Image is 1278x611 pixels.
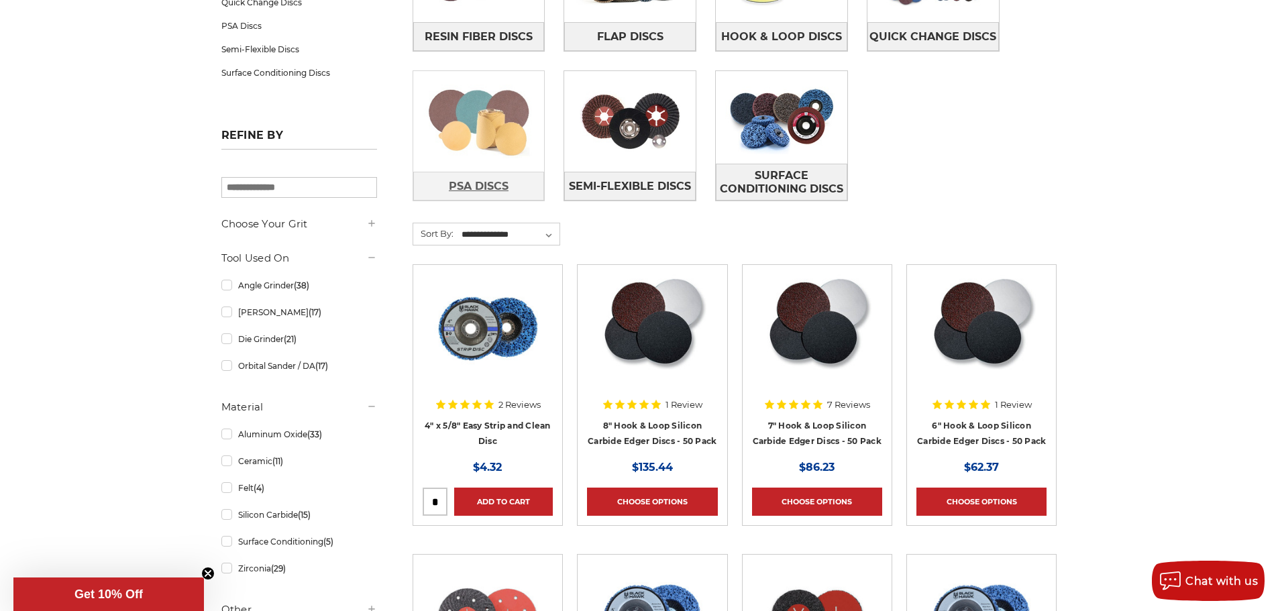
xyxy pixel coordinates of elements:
[716,71,847,164] img: Surface Conditioning Discs
[413,223,454,243] label: Sort By:
[498,400,541,409] span: 2 Reviews
[221,399,377,415] h5: Material
[716,22,847,51] a: Hook & Loop Discs
[413,172,545,201] a: PSA Discs
[916,488,1047,516] a: Choose Options
[221,61,377,85] a: Surface Conditioning Discs
[449,175,509,198] span: PSA Discs
[309,307,321,317] span: (17)
[323,537,333,547] span: (5)
[434,274,541,382] img: 4" x 5/8" easy strip and clean discs
[995,400,1032,409] span: 1 Review
[221,530,377,553] a: Surface Conditioning
[587,488,717,516] a: Choose Options
[827,400,870,409] span: 7 Reviews
[254,483,264,493] span: (4)
[564,75,696,168] img: Semi-Flexible Discs
[869,25,996,48] span: Quick Change Discs
[74,588,143,601] span: Get 10% Off
[587,274,717,404] a: Silicon Carbide 8" Hook & Loop Edger Discs
[716,164,847,201] a: Surface Conditioning Discs
[716,164,847,201] span: Surface Conditioning Discs
[917,421,1046,446] a: 6" Hook & Loop Silicon Carbide Edger Discs - 50 Pack
[867,22,999,51] a: Quick Change Discs
[221,300,377,324] a: [PERSON_NAME]
[564,22,696,51] a: Flap Discs
[460,225,560,245] select: Sort By:
[221,274,377,297] a: Angle Grinder
[413,22,545,51] a: Resin Fiber Discs
[221,38,377,61] a: Semi-Flexible Discs
[271,563,286,573] span: (29)
[221,250,377,266] h5: Tool Used On
[916,274,1047,404] a: Silicon Carbide 6" Hook & Loop Edger Discs
[284,334,297,344] span: (21)
[221,423,377,446] a: Aluminum Oxide
[425,421,551,446] a: 4" x 5/8" Easy Strip and Clean Disc
[752,274,882,404] a: Silicon Carbide 7" Hook & Loop Edger Discs
[721,25,842,48] span: Hook & Loop Discs
[272,456,283,466] span: (11)
[201,567,215,580] button: Close teaser
[454,488,553,516] a: Add to Cart
[221,14,377,38] a: PSA Discs
[294,280,309,290] span: (38)
[927,274,1036,382] img: Silicon Carbide 6" Hook & Loop Edger Discs
[569,175,691,198] span: Semi-Flexible Discs
[413,75,545,168] img: PSA Discs
[315,361,328,371] span: (17)
[1185,575,1258,588] span: Chat with us
[221,476,377,500] a: Felt
[763,274,871,382] img: Silicon Carbide 7" Hook & Loop Edger Discs
[221,449,377,473] a: Ceramic
[752,488,882,516] a: Choose Options
[597,25,663,48] span: Flap Discs
[964,461,999,474] span: $62.37
[221,129,377,150] h5: Refine by
[425,25,533,48] span: Resin Fiber Discs
[221,216,377,232] h5: Choose Your Grit
[588,421,716,446] a: 8" Hook & Loop Silicon Carbide Edger Discs - 50 Pack
[221,354,377,378] a: Orbital Sander / DA
[13,577,204,611] div: Get 10% OffClose teaser
[221,557,377,580] a: Zirconia
[307,429,322,439] span: (33)
[221,503,377,526] a: Silicon Carbide
[632,461,673,474] span: $135.44
[298,510,311,520] span: (15)
[1152,561,1265,601] button: Chat with us
[564,172,696,201] a: Semi-Flexible Discs
[665,400,702,409] span: 1 Review
[598,274,706,382] img: Silicon Carbide 8" Hook & Loop Edger Discs
[799,461,835,474] span: $86.23
[753,421,882,446] a: 7" Hook & Loop Silicon Carbide Edger Discs - 50 Pack
[221,327,377,351] a: Die Grinder
[423,274,553,404] a: 4" x 5/8" easy strip and clean discs
[473,461,502,474] span: $4.32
